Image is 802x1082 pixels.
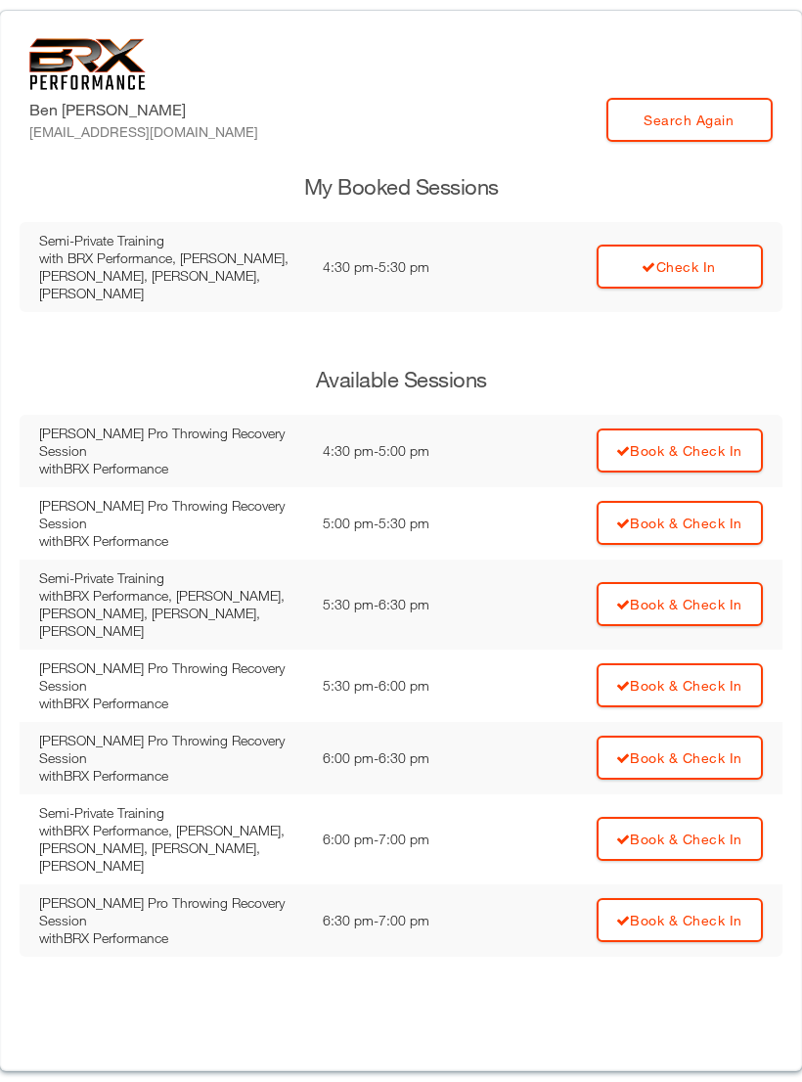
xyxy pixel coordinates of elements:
[39,767,303,785] div: with BRX Performance
[597,736,763,780] a: Book & Check In
[29,98,258,142] label: Ben [PERSON_NAME]
[39,460,303,477] div: with BRX Performance
[20,365,782,395] h3: Available Sessions
[313,415,497,487] td: 4:30 pm - 5:00 pm
[39,249,303,302] div: with BRX Performance, [PERSON_NAME], [PERSON_NAME], [PERSON_NAME], [PERSON_NAME]
[597,501,763,545] a: Book & Check In
[39,894,303,929] div: [PERSON_NAME] Pro Throwing Recovery Session
[597,245,763,289] a: Check In
[597,428,763,473] a: Book & Check In
[313,722,497,794] td: 6:00 pm - 6:30 pm
[39,732,303,767] div: [PERSON_NAME] Pro Throwing Recovery Session
[39,804,303,822] div: Semi-Private Training
[313,560,497,650] td: 5:30 pm - 6:30 pm
[313,884,497,957] td: 6:30 pm - 7:00 pm
[39,532,303,550] div: with BRX Performance
[29,121,258,142] div: [EMAIL_ADDRESS][DOMAIN_NAME]
[606,98,773,142] a: Search Again
[597,663,763,707] a: Book & Check In
[39,929,303,947] div: with BRX Performance
[39,587,303,640] div: with BRX Performance, [PERSON_NAME], [PERSON_NAME], [PERSON_NAME], [PERSON_NAME]
[39,695,303,712] div: with BRX Performance
[597,817,763,861] a: Book & Check In
[313,650,497,722] td: 5:30 pm - 6:00 pm
[313,222,497,312] td: 4:30 pm - 5:30 pm
[313,794,497,884] td: 6:00 pm - 7:00 pm
[39,425,303,460] div: [PERSON_NAME] Pro Throwing Recovery Session
[597,582,763,626] a: Book & Check In
[39,497,303,532] div: [PERSON_NAME] Pro Throwing Recovery Session
[39,659,303,695] div: [PERSON_NAME] Pro Throwing Recovery Session
[597,898,763,942] a: Book & Check In
[29,38,146,90] img: 6f7da32581c89ca25d665dc3aae533e4f14fe3ef_original.svg
[39,822,303,875] div: with BRX Performance, [PERSON_NAME], [PERSON_NAME], [PERSON_NAME], [PERSON_NAME]
[39,569,303,587] div: Semi-Private Training
[39,232,303,249] div: Semi-Private Training
[313,487,497,560] td: 5:00 pm - 5:30 pm
[20,172,782,203] h3: My Booked Sessions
